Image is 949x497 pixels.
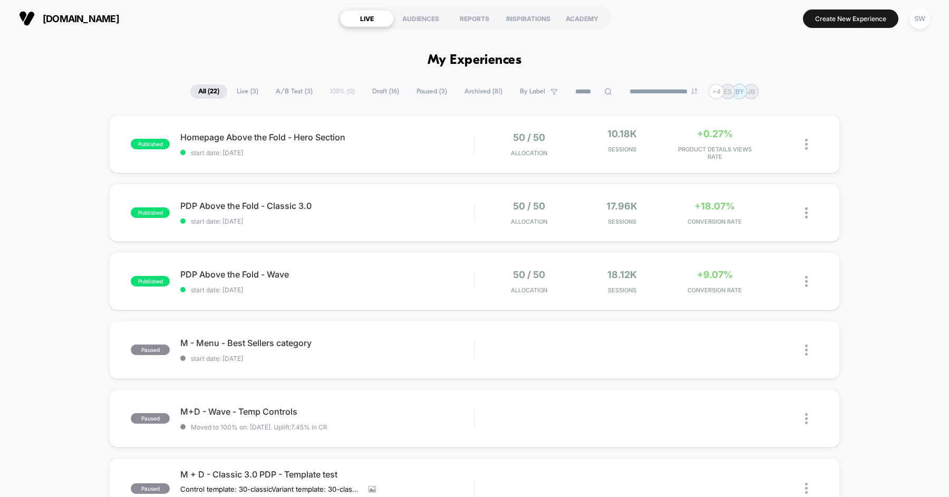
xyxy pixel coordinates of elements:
[394,10,448,27] div: AUDIENCES
[607,128,637,139] span: 10.18k
[131,483,170,494] span: paused
[671,218,759,225] span: CONVERSION RATE
[805,207,808,218] img: close
[671,146,759,160] span: PRODUCT DETAILS VIEWS RATE
[457,84,510,99] span: Archived ( 81 )
[180,132,474,142] span: Homepage Above the Fold - Hero Section
[578,286,666,294] span: Sessions
[19,11,35,26] img: Visually logo
[805,413,808,424] img: close
[511,149,547,157] span: Allocation
[724,88,732,95] p: ES
[555,10,609,27] div: ACADEMY
[735,88,744,95] p: BY
[513,132,545,143] span: 50 / 50
[180,149,474,157] span: start date: [DATE]
[131,207,170,218] span: published
[513,269,545,280] span: 50 / 50
[428,53,522,68] h1: My Experiences
[906,8,933,30] button: SW
[747,88,755,95] p: JB
[43,13,119,24] span: [DOMAIN_NAME]
[180,406,474,417] span: M+D - Wave - Temp Controls
[606,200,637,212] span: 17.96k
[520,88,545,95] span: By Label
[805,483,808,494] img: close
[268,84,321,99] span: A/B Test ( 3 )
[709,84,724,99] div: + 4
[180,200,474,211] span: PDP Above the Fold - Classic 3.0
[671,286,759,294] span: CONVERSION RATE
[805,276,808,287] img: close
[180,217,474,225] span: start date: [DATE]
[131,276,170,286] span: published
[180,269,474,280] span: PDP Above the Fold - Wave
[180,469,474,480] span: M + D - Classic 3.0 PDP - Template test
[180,485,361,493] span: Control template: 30-classicVariant template: 30-classic-a-b
[448,10,501,27] div: REPORTS
[191,423,327,431] span: Moved to 100% on: [DATE] . Uplift: 7.45% in CR
[805,139,808,150] img: close
[190,84,227,99] span: All ( 22 )
[131,139,170,149] span: published
[511,218,547,225] span: Allocation
[131,413,170,424] span: paused
[229,84,266,99] span: Live ( 3 )
[697,269,733,280] span: +9.07%
[364,84,407,99] span: Draft ( 16 )
[501,10,555,27] div: INSPIRATIONS
[513,200,545,212] span: 50 / 50
[578,146,666,153] span: Sessions
[607,269,637,280] span: 18.12k
[909,8,930,29] div: SW
[409,84,455,99] span: Paused ( 3 )
[180,355,474,362] span: start date: [DATE]
[340,10,394,27] div: LIVE
[16,10,122,27] button: [DOMAIN_NAME]
[180,338,474,348] span: M - Menu - Best Sellers category
[805,345,808,356] img: close
[803,9,898,28] button: Create New Experience
[691,88,698,94] img: end
[578,218,666,225] span: Sessions
[511,286,547,294] span: Allocation
[131,345,170,355] span: paused
[694,200,735,212] span: +18.07%
[697,128,733,139] span: +0.27%
[180,286,474,294] span: start date: [DATE]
